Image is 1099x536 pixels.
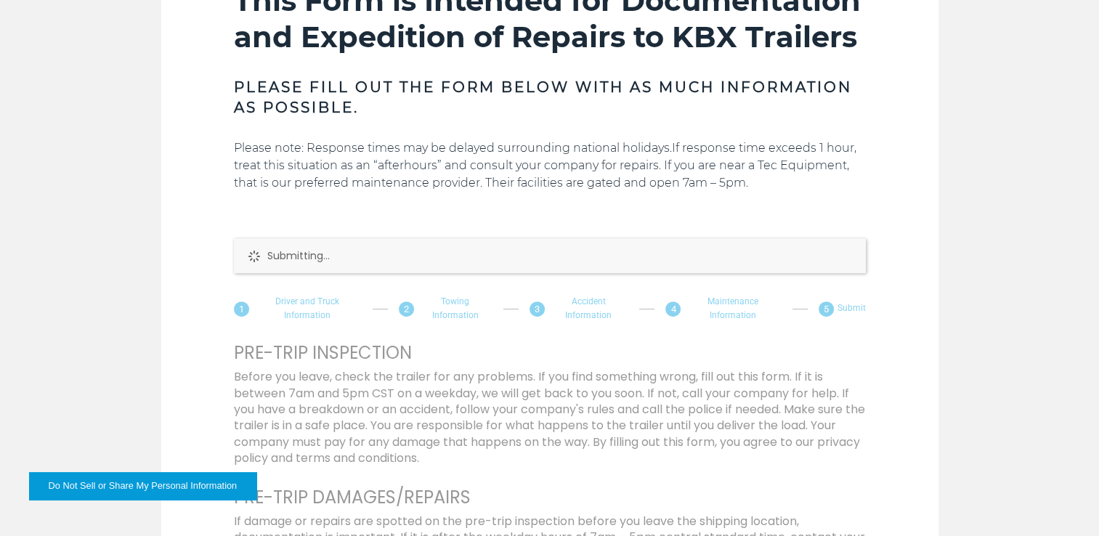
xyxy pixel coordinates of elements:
[267,249,851,262] p: Submitting...
[29,472,256,500] button: Do Not Sell or Share My Personal Information
[234,141,856,190] span: If response time exceeds 1 hour, treat this situation as an “afterhours” and consult your company...
[234,77,866,118] h3: PLEASE FILL OUT THE FORM BELOW WITH AS MUCH INFORMATION AS POSSIBLE.
[234,141,672,155] span: Please note: Response times may be delayed surrounding national holidays.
